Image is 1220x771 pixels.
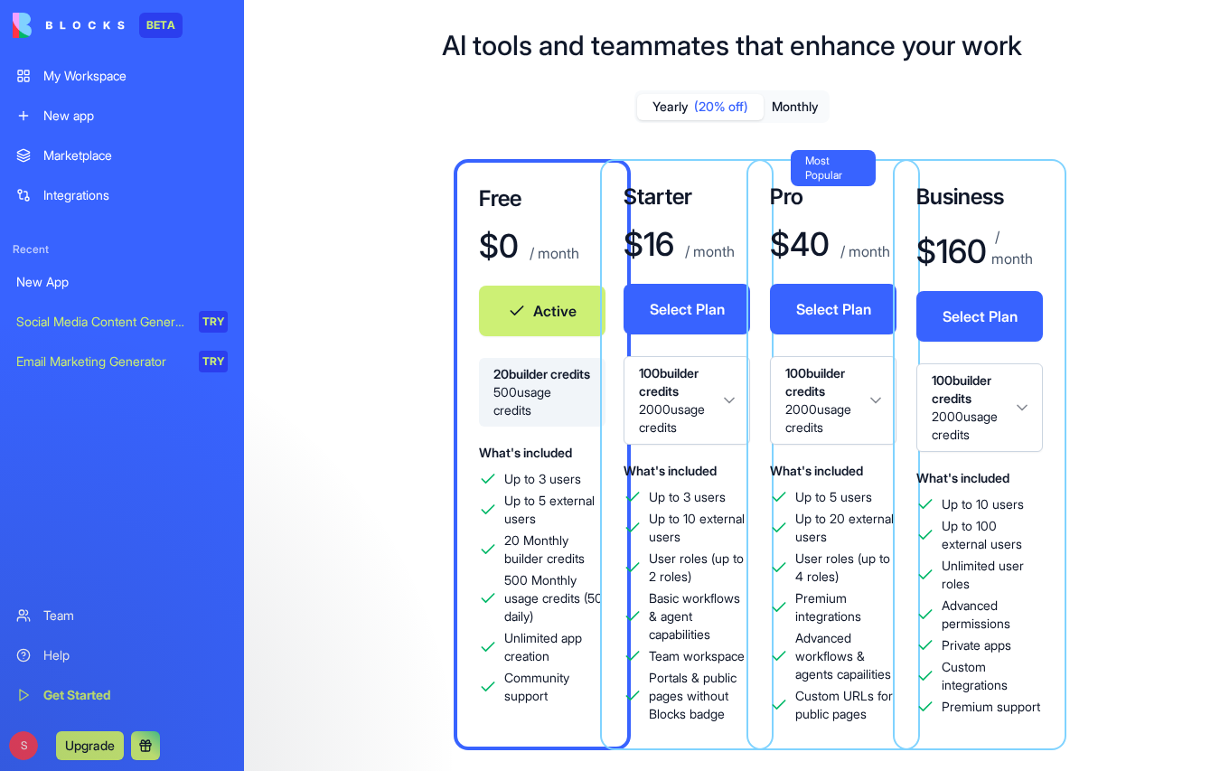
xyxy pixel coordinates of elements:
[795,629,896,683] span: Advanced workflows & agents capailities
[479,286,605,336] button: Active
[5,58,239,94] a: My Workspace
[5,597,239,634] a: Team
[13,13,125,38] img: logo
[258,635,619,762] iframe: Intercom notifications message
[916,291,1043,342] button: Select Plan
[5,637,239,673] a: Help
[649,669,750,723] span: Portals & public pages without Blocks badge
[504,470,581,488] span: Up to 3 users
[770,183,896,212] h3: Pro
[13,13,183,38] a: BETA
[526,242,579,264] p: / month
[56,736,124,754] a: Upgrade
[5,264,239,300] a: New App
[43,107,228,125] div: New app
[479,184,605,213] h3: Free
[479,228,519,264] h1: $ 0
[43,186,228,204] div: Integrations
[504,492,605,528] span: Up to 5 external users
[5,98,239,134] a: New app
[649,647,745,665] span: Team workspace
[199,351,228,372] div: TRY
[681,240,735,262] p: / month
[5,677,239,713] a: Get Started
[493,365,591,383] span: 20 builder credits
[16,353,186,371] div: Email Marketing Generator
[637,94,764,120] button: Yearly
[56,731,124,760] button: Upgrade
[624,183,750,212] h3: Starter
[43,606,228,625] div: Team
[942,698,1040,716] span: Premium support
[916,183,1043,212] h3: Business
[504,629,605,665] span: Unlimited app creation
[649,510,750,546] span: Up to 10 external users
[837,240,890,262] p: / month
[764,94,827,120] button: Monthly
[942,517,1043,553] span: Up to 100 external users
[795,510,896,546] span: Up to 20 external users
[942,658,1043,694] span: Custom integrations
[43,146,228,165] div: Marketplace
[5,242,239,257] span: Recent
[649,589,750,644] span: Basic workflows & agent capabilities
[795,687,896,723] span: Custom URLs for public pages
[16,273,228,291] div: New App
[5,343,239,380] a: Email Marketing GeneratorTRY
[442,29,1022,61] h1: AI tools and teammates that enhance your work
[649,488,726,506] span: Up to 3 users
[770,463,863,478] span: What's included
[624,226,674,262] h1: $ 16
[795,589,896,625] span: Premium integrations
[5,137,239,174] a: Marketplace
[942,597,1043,633] span: Advanced permissions
[795,550,896,586] span: User roles (up to 4 roles)
[942,557,1043,593] span: Unlimited user roles
[942,636,1011,654] span: Private apps
[791,150,876,186] div: Most Popular
[916,470,1009,485] span: What's included
[795,488,872,506] span: Up to 5 users
[5,304,239,340] a: Social Media Content GeneratorTRY
[694,98,748,116] span: (20% off)
[493,383,591,419] span: 500 usage credits
[770,226,830,262] h1: $ 40
[770,284,896,334] button: Select Plan
[991,226,1043,269] p: / month
[504,531,605,568] span: 20 Monthly builder credits
[43,686,228,704] div: Get Started
[16,313,186,331] div: Social Media Content Generator
[199,311,228,333] div: TRY
[43,646,228,664] div: Help
[649,550,750,586] span: User roles (up to 2 roles)
[504,571,605,625] span: 500 Monthly usage credits (50 daily)
[624,463,717,478] span: What's included
[479,445,572,460] span: What's included
[916,233,984,269] h1: $ 160
[5,177,239,213] a: Integrations
[624,284,750,334] button: Select Plan
[9,731,38,760] span: S
[139,13,183,38] div: BETA
[942,495,1024,513] span: Up to 10 users
[43,67,228,85] div: My Workspace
